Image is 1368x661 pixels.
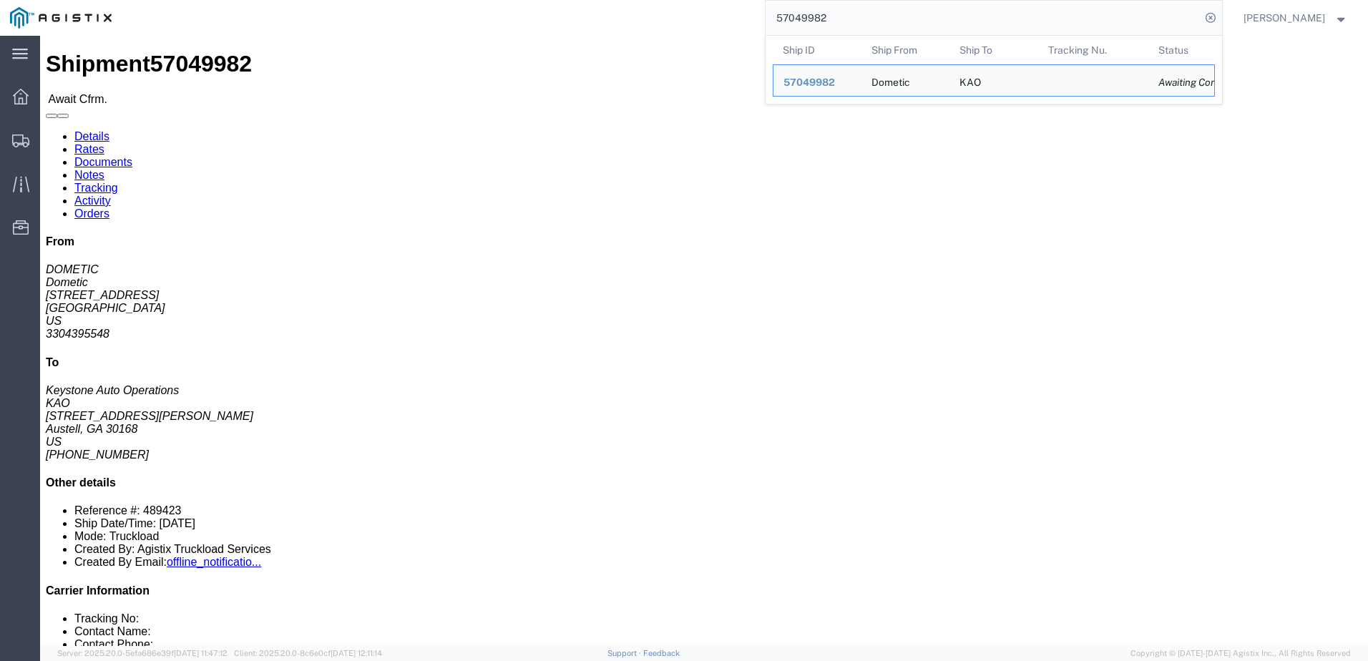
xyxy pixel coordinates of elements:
iframe: FS Legacy Container [40,36,1368,646]
span: Nathan Seeley [1244,10,1325,26]
span: 57049982 [783,77,835,88]
span: [DATE] 12:11:14 [331,649,382,657]
div: KAO [959,65,981,96]
div: Dometic [871,65,909,96]
div: Awaiting Confirmation [1158,75,1204,90]
a: Feedback [643,649,680,657]
table: Search Results [773,36,1222,104]
th: Ship ID [773,36,861,64]
button: [PERSON_NAME] [1243,9,1349,26]
img: logo [10,7,112,29]
div: 57049982 [783,75,851,90]
input: Search for shipment number, reference number [766,1,1201,35]
th: Ship From [861,36,949,64]
span: Client: 2025.20.0-8c6e0cf [234,649,382,657]
a: Support [607,649,643,657]
span: Copyright © [DATE]-[DATE] Agistix Inc., All Rights Reserved [1130,647,1351,660]
th: Status [1148,36,1215,64]
th: Tracking Nu. [1037,36,1148,64]
span: [DATE] 11:47:12 [174,649,228,657]
th: Ship To [949,36,1038,64]
span: Server: 2025.20.0-5efa686e39f [57,649,228,657]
